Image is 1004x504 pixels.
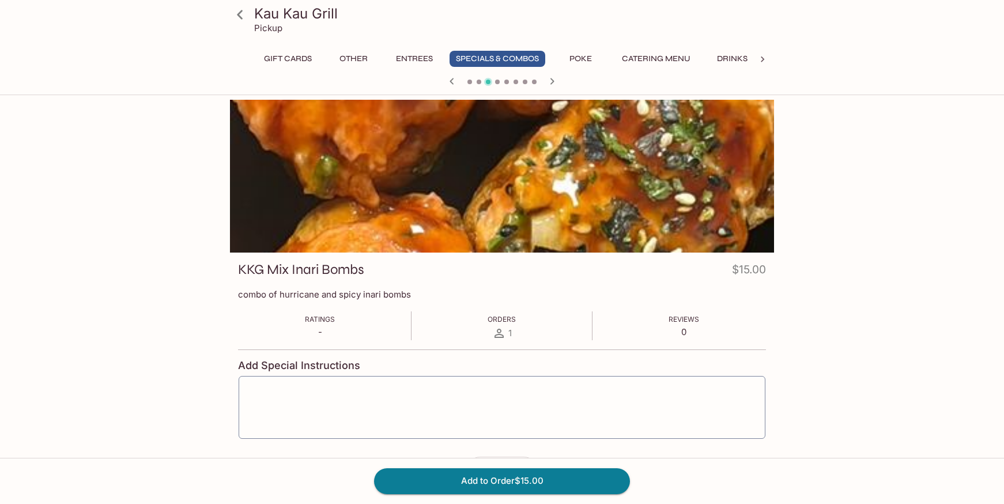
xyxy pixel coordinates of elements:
h3: KKG Mix Inari Bombs [238,261,364,279]
span: Ratings [305,315,335,324]
p: 0 [669,326,699,337]
button: Specials & Combos [450,51,545,67]
p: Pickup [254,22,282,33]
button: Add to Order$15.00 [374,468,630,494]
button: Drinks [706,51,758,67]
p: - [305,326,335,337]
button: Poke [554,51,606,67]
button: Entrees [388,51,440,67]
h3: Kau Kau Grill [254,5,769,22]
button: Gift Cards [258,51,318,67]
span: 1 [508,328,512,338]
h4: $15.00 [732,261,766,283]
p: combo of hurricane and spicy inari bombs [238,289,766,300]
h4: Add Special Instructions [238,359,766,372]
button: Other [327,51,379,67]
div: KKG Mix Inari Bombs [230,100,774,253]
span: Reviews [669,315,699,324]
span: Orders [488,315,516,324]
button: Catering Menu [616,51,697,67]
